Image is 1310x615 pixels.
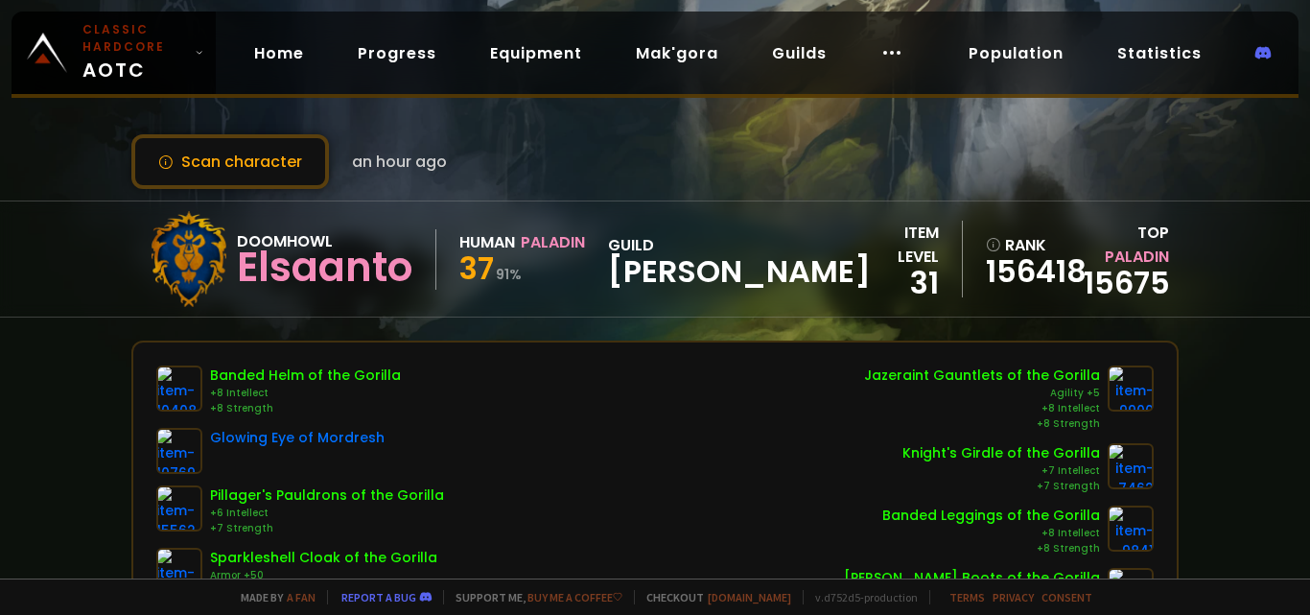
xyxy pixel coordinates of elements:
[156,485,202,532] img: item-15562
[156,548,202,594] img: item-15579
[1108,506,1154,552] img: item-9841
[210,548,437,568] div: Sparkleshell Cloak of the Gorilla
[882,541,1100,556] div: +8 Strength
[620,34,734,73] a: Mak'gora
[156,428,202,474] img: item-10769
[521,230,585,254] div: Paladin
[902,463,1100,479] div: +7 Intellect
[608,233,871,286] div: guild
[708,590,791,604] a: [DOMAIN_NAME]
[82,21,187,84] span: AOTC
[864,366,1100,386] div: Jazeraint Gauntlets of the Gorilla
[803,590,918,604] span: v. d752d5 - production
[237,253,412,282] div: Elsaanto
[342,34,452,73] a: Progress
[953,34,1079,73] a: Population
[871,221,939,269] div: item level
[156,366,202,412] img: item-10408
[210,485,444,506] div: Pillager's Pauldrons of the Gorilla
[210,401,401,416] div: +8 Strength
[459,230,515,254] div: Human
[993,590,1034,604] a: Privacy
[871,269,939,297] div: 31
[496,265,522,284] small: 91 %
[131,134,329,189] button: Scan character
[352,150,447,174] span: an hour ago
[882,526,1100,541] div: +8 Intellect
[864,386,1100,401] div: Agility +5
[82,21,187,56] small: Classic Hardcore
[1084,261,1170,304] a: 15675
[757,34,842,73] a: Guilds
[844,568,1100,588] div: [PERSON_NAME] Boots of the Gorilla
[902,443,1100,463] div: Knight's Girdle of the Gorilla
[443,590,622,604] span: Support me,
[634,590,791,604] span: Checkout
[341,590,416,604] a: Report a bug
[210,568,437,583] div: Armor +50
[229,590,316,604] span: Made by
[1041,590,1092,604] a: Consent
[287,590,316,604] a: a fan
[1108,366,1154,412] img: item-9900
[12,12,216,94] a: Classic HardcoreAOTC
[210,428,385,448] div: Glowing Eye of Mordresh
[949,590,985,604] a: Terms
[475,34,597,73] a: Equipment
[1102,34,1217,73] a: Statistics
[459,247,494,290] span: 37
[986,257,1072,286] a: 156418
[1084,221,1169,269] div: Top
[1105,246,1169,268] span: Paladin
[210,366,401,386] div: Banded Helm of the Gorilla
[986,233,1072,257] div: rank
[239,34,319,73] a: Home
[608,257,871,286] span: [PERSON_NAME]
[237,229,412,253] div: Doomhowl
[882,506,1100,526] div: Banded Leggings of the Gorilla
[902,479,1100,494] div: +7 Strength
[527,590,622,604] a: Buy me a coffee
[210,506,444,521] div: +6 Intellect
[864,416,1100,432] div: +8 Strength
[1108,443,1154,489] img: item-7462
[210,521,444,536] div: +7 Strength
[864,401,1100,416] div: +8 Intellect
[210,386,401,401] div: +8 Intellect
